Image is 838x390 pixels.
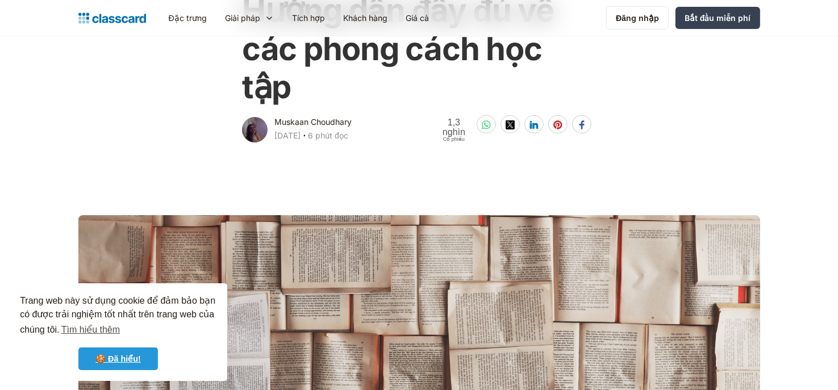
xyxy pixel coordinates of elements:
font: 6 phút đọc [308,131,348,140]
font: 🍪 Đã hiểu! [95,354,141,363]
div: Giải pháp [216,5,283,31]
font: 1,3 nghìn [443,118,465,137]
img: nút chia sẻ linkedin-white [530,120,539,129]
font: ‧ [303,130,306,141]
img: nút chia sẻ twitter-white [506,120,515,129]
div: sự đồng ý của cookie [9,283,227,381]
a: Khách hàng [334,5,397,31]
font: [DATE] [274,131,301,140]
a: Đăng nhập [606,6,669,30]
font: Khách hàng [343,13,387,23]
font: Đăng nhập [616,13,659,23]
a: bỏ qua thông báo cookie [78,347,158,370]
font: Giá cả [406,13,429,23]
a: Giá cả [397,5,438,31]
a: Bắt đầu miễn phí [676,7,760,29]
img: nút chia sẻ pinterest-white [553,120,562,129]
font: Muskaan Choudhary [274,117,352,127]
a: Tích hợp [283,5,334,31]
font: Tìm hiểu thêm [61,325,120,334]
img: nút chia sẻ facebook-white [577,120,586,129]
font: Đặc trưng [169,13,207,23]
font: Cổ phiếu [443,136,465,142]
font: Tích hợp [292,13,325,23]
font: Trang web này sử dụng cookie để đảm bảo bạn có được trải nghiệm tốt nhất trên trang web của chúng... [20,296,215,334]
font: Bắt đầu miễn phí [685,13,751,23]
a: trang chủ [78,10,146,26]
img: nút chia sẻ whatsapp-white [482,120,491,129]
a: tìm hiểu thêm về cookie [60,321,122,338]
a: Đặc trưng [160,5,216,31]
font: Giải pháp [225,13,260,23]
